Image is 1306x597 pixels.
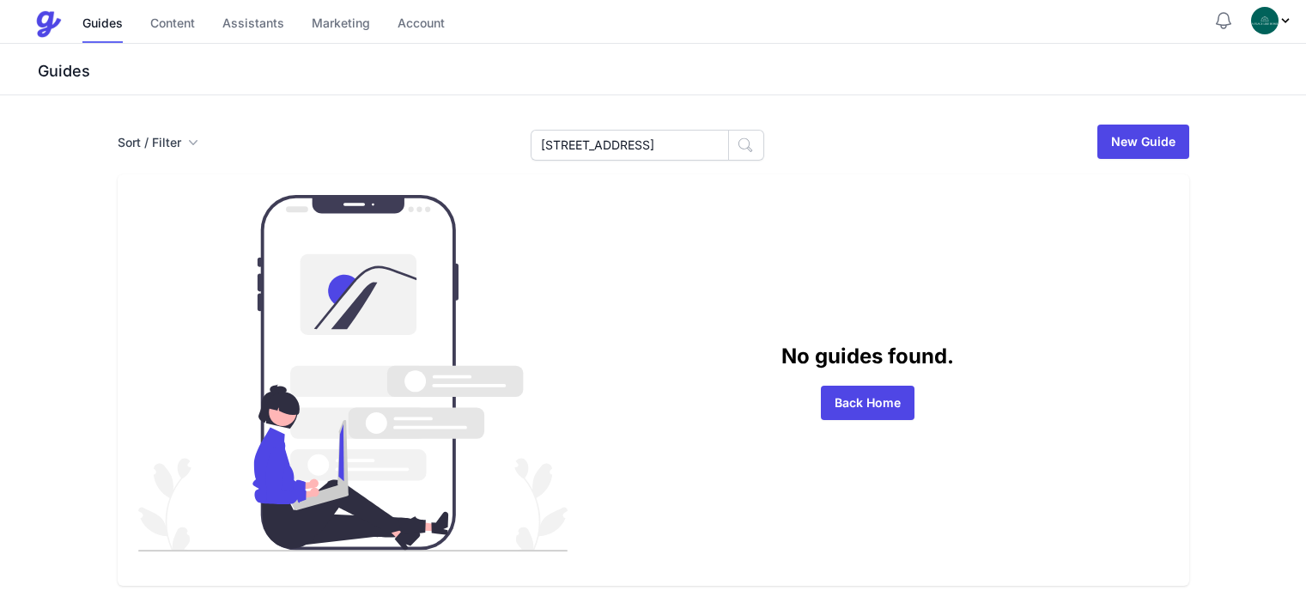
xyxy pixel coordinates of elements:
[531,130,729,161] input: Search Guides
[222,6,284,43] a: Assistants
[1251,7,1292,34] div: Profile Menu
[1213,10,1234,31] button: Notifications
[312,6,370,43] a: Marketing
[1097,125,1189,159] a: New Guide
[34,61,1306,82] h3: Guides
[821,386,914,420] a: Back Home
[118,134,198,151] button: Sort / Filter
[34,10,62,38] img: Guestive Guides
[138,195,568,551] img: guides_empty-d86bb564b29550a31688b3f861ba8bd6c8a7e1b83f23caef24972e3052780355.svg
[1122,559,1297,597] iframe: chat widget
[82,6,123,43] a: Guides
[1251,7,1279,34] img: oovs19i4we9w73xo0bfpgswpi0cd
[398,6,445,43] a: Account
[568,341,1169,372] p: No guides found.
[150,6,195,43] a: Content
